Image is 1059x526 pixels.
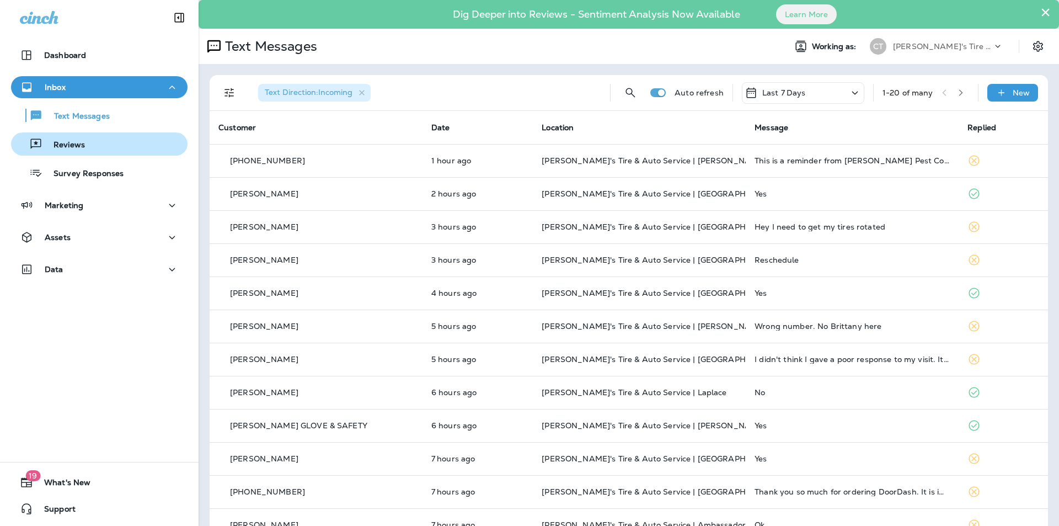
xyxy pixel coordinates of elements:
button: Close [1040,3,1051,21]
span: [PERSON_NAME]'s Tire & Auto Service | [GEOGRAPHIC_DATA] [542,454,783,464]
p: Text Messages [43,111,110,122]
p: Oct 8, 2025 10:46 AM [431,388,524,397]
button: Inbox [11,76,188,98]
button: Data [11,258,188,280]
button: Collapse Sidebar [164,7,195,29]
button: Search Messages [619,82,641,104]
p: Oct 8, 2025 01:46 PM [431,222,524,231]
p: Text Messages [221,38,317,55]
div: Yes [755,421,950,430]
button: Survey Responses [11,161,188,184]
span: [PERSON_NAME]'s Tire & Auto Service | Laplace [542,387,726,397]
span: [PERSON_NAME]'s Tire & Auto Service | [GEOGRAPHIC_DATA] [542,487,783,497]
div: Yes [755,289,950,297]
div: Yes [755,454,950,463]
p: [PERSON_NAME] [230,388,298,397]
span: Replied [967,123,996,132]
p: [PERSON_NAME] [230,256,298,264]
p: Oct 8, 2025 01:06 PM [431,256,524,264]
div: This is a reminder from LaJaunie's Pest Control regarding your PEST CONTROL SERVICE at 421 BELLE ... [755,156,950,165]
p: Data [45,265,63,274]
p: [PERSON_NAME] [230,355,298,364]
span: [PERSON_NAME]'s Tire & Auto Service | [GEOGRAPHIC_DATA][PERSON_NAME] [542,255,852,265]
span: What's New [33,478,90,491]
p: Last 7 Days [762,88,806,97]
p: Survey Responses [42,169,124,179]
div: Thank you so much for ordering DoorDash. It is important to me that I get you your order quickly ... [755,487,950,496]
div: No [755,388,950,397]
span: 19 [25,470,40,481]
span: [PERSON_NAME]'s Tire & Auto Service | [PERSON_NAME] [542,321,766,331]
div: Hey I need to get my tires rotated [755,222,950,231]
button: Text Messages [11,104,188,127]
div: Text Direction:Incoming [258,84,371,102]
div: Yes [755,189,950,198]
p: Oct 8, 2025 01:56 PM [431,189,524,198]
p: Auto refresh [675,88,724,97]
button: Support [11,498,188,520]
p: Inbox [45,83,66,92]
div: Reschedule [755,256,950,264]
p: [PERSON_NAME] [230,189,298,198]
p: Dig Deeper into Reviews - Sentiment Analysis Now Available [421,13,772,16]
button: Reviews [11,132,188,156]
span: [PERSON_NAME]'s Tire & Auto Service | [GEOGRAPHIC_DATA] [542,222,783,232]
span: [PERSON_NAME]'s Tire & Auto Service | [GEOGRAPHIC_DATA] [542,354,783,364]
p: [PERSON_NAME] [230,289,298,297]
p: Oct 8, 2025 11:12 AM [431,355,524,364]
p: New [1013,88,1030,97]
button: Filters [218,82,240,104]
button: Dashboard [11,44,188,66]
button: 19What's New [11,471,188,493]
span: [PERSON_NAME]'s Tire & Auto Service | [GEOGRAPHIC_DATA][PERSON_NAME] [542,189,852,199]
p: Assets [45,233,71,242]
p: [PERSON_NAME] [230,322,298,331]
p: Reviews [42,140,85,151]
span: Date [431,123,450,132]
span: Message [755,123,788,132]
p: [PERSON_NAME] [230,222,298,231]
p: Oct 8, 2025 10:08 AM [431,421,524,430]
span: [PERSON_NAME]'s Tire & Auto Service | [PERSON_NAME] [542,156,766,166]
p: Oct 8, 2025 11:32 AM [431,322,524,331]
p: Oct 8, 2025 09:50 AM [431,454,524,463]
p: [PHONE_NUMBER] [230,487,305,496]
p: Dashboard [44,51,86,60]
div: I didn't think I gave a poor response to my visit. It was a very good experience. [755,355,950,364]
p: [PERSON_NAME]'s Tire & Auto [893,42,992,51]
button: Assets [11,226,188,248]
button: Settings [1028,36,1048,56]
button: Marketing [11,194,188,216]
span: [PERSON_NAME]'s Tire & Auto Service | [GEOGRAPHIC_DATA] [542,288,783,298]
span: Working as: [812,42,859,51]
p: [PHONE_NUMBER] [230,156,305,165]
p: [PERSON_NAME] [230,454,298,463]
span: Text Direction : Incoming [265,87,352,97]
div: 1 - 20 of many [882,88,933,97]
span: Support [33,504,76,518]
span: Customer [218,123,256,132]
p: [PERSON_NAME] GLOVE & SAFETY [230,421,367,430]
div: Wrong number. No Brittany here [755,322,950,331]
p: Oct 8, 2025 09:46 AM [431,487,524,496]
p: Oct 8, 2025 12:27 PM [431,289,524,297]
div: CT [870,38,886,55]
span: [PERSON_NAME]'s Tire & Auto Service | [PERSON_NAME] [542,421,766,431]
p: Oct 8, 2025 03:05 PM [431,156,524,165]
span: Location [542,123,574,132]
button: Learn More [776,4,837,24]
p: Marketing [45,201,83,210]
